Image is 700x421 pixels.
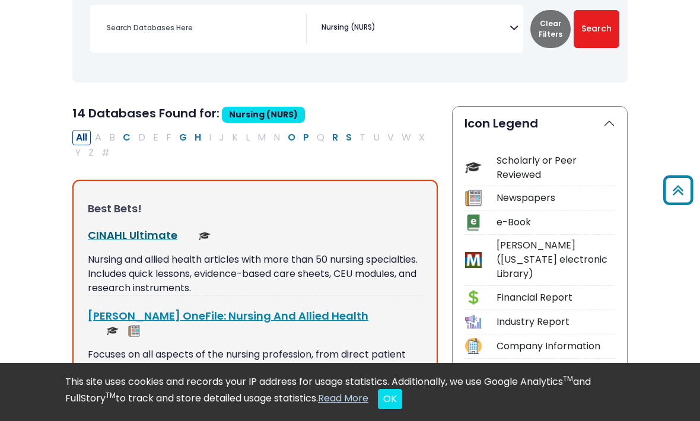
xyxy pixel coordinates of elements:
img: Newspapers [128,325,140,337]
button: Close [378,389,402,409]
button: Filter Results R [329,130,342,145]
a: Back to Top [659,181,697,200]
span: Nursing (NURS) [222,107,305,123]
img: Icon Industry Report [465,314,481,330]
div: e-Book [497,215,615,229]
img: Icon MeL (Michigan electronic Library) [465,252,481,268]
div: Financial Report [497,291,615,305]
button: Filter Results H [191,130,205,145]
a: Read More [318,391,368,405]
li: Nursing (NURS) [317,22,376,33]
img: Icon e-Book [465,214,481,230]
input: Search database by title or keyword [100,20,306,37]
span: Nursing (NURS) [322,22,376,33]
button: Filter Results S [342,130,355,145]
textarea: Search [378,24,383,34]
sup: TM [106,390,116,400]
sup: TM [563,374,573,384]
a: [PERSON_NAME] OneFile: Nursing And Allied Health [88,308,368,323]
button: Filter Results G [176,130,190,145]
img: Icon Financial Report [465,289,481,305]
div: Industry Report [497,315,615,329]
button: Filter Results C [119,130,134,145]
img: Icon Company Information [465,338,481,354]
div: This site uses cookies and records your IP address for usage statistics. Additionally, we use Goo... [65,375,635,409]
button: Submit for Search Results [574,10,619,48]
button: All [72,130,91,145]
div: Company Information [497,339,615,353]
p: Focuses on all aspects of the nursing profession, from direct patient care to health care adminis... [88,347,422,376]
button: Icon Legend [453,107,627,140]
h3: Best Bets! [88,202,422,215]
img: Scholarly or Peer Reviewed [107,325,119,337]
img: Scholarly or Peer Reviewed [199,230,211,242]
img: Icon Scholarly or Peer Reviewed [465,160,481,176]
a: CINAHL Ultimate [88,228,177,243]
img: Icon Demographics [465,362,481,378]
span: 14 Databases Found for: [72,105,219,122]
button: Filter Results O [284,130,299,145]
div: Alpha-list to filter by first letter of database name [72,130,429,159]
img: Icon Newspapers [465,190,481,206]
div: Newspapers [497,191,615,205]
button: Clear Filters [530,10,571,48]
button: Filter Results P [300,130,313,145]
div: [PERSON_NAME] ([US_STATE] electronic Library) [497,238,615,281]
div: Scholarly or Peer Reviewed [497,154,615,182]
p: Nursing and allied health articles with more than 50 nursing specialties. Includes quick lessons,... [88,253,422,295]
